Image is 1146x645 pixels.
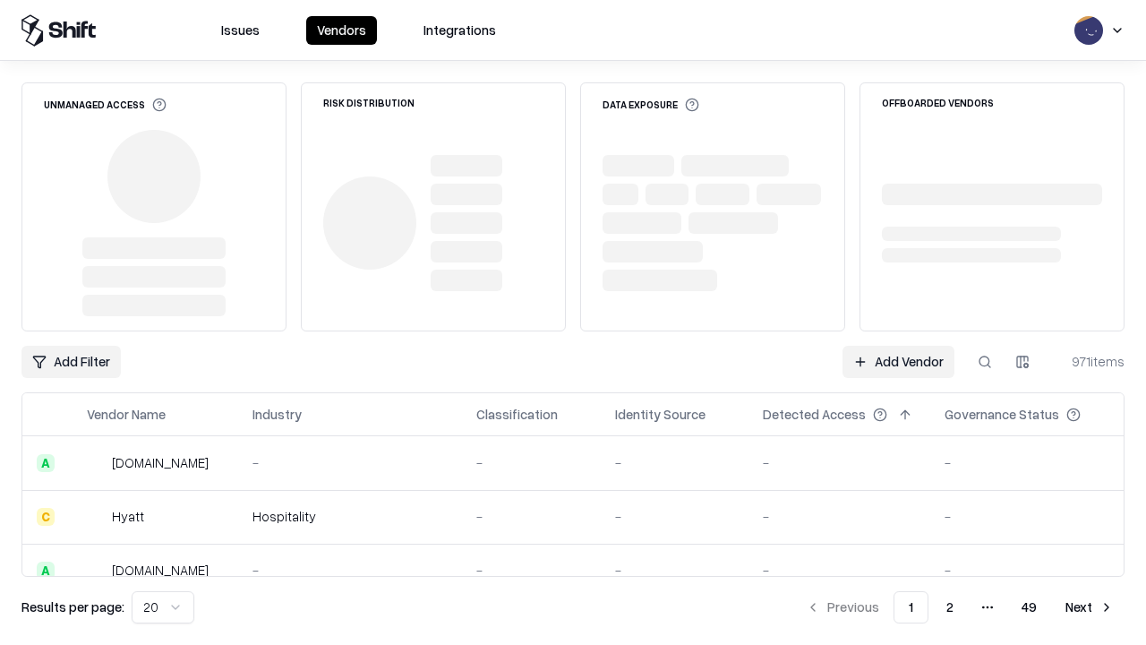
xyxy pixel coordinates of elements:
div: Governance Status [945,405,1059,424]
nav: pagination [795,591,1125,623]
div: - [476,507,586,526]
button: Issues [210,16,270,45]
div: Detected Access [763,405,866,424]
a: Add Vendor [842,346,954,378]
div: Vendor Name [87,405,166,424]
button: 49 [1007,591,1051,623]
div: - [252,453,448,472]
div: A [37,562,55,580]
img: intrado.com [87,454,105,472]
div: Classification [476,405,558,424]
button: Vendors [306,16,377,45]
div: A [37,454,55,472]
button: 2 [932,591,968,623]
div: Identity Source [615,405,706,424]
div: Hyatt [112,507,144,526]
div: [DOMAIN_NAME] [112,453,209,472]
button: Add Filter [21,346,121,378]
div: - [615,453,734,472]
div: - [945,561,1109,580]
div: - [763,453,916,472]
button: Next [1055,591,1125,623]
div: - [945,453,1109,472]
div: [DOMAIN_NAME] [112,561,209,580]
button: Integrations [413,16,507,45]
div: - [252,561,448,580]
div: Risk Distribution [323,98,415,107]
div: Hospitality [252,507,448,526]
div: - [615,561,734,580]
div: Offboarded Vendors [882,98,994,107]
button: 1 [894,591,928,623]
div: - [763,561,916,580]
div: C [37,508,55,526]
div: - [615,507,734,526]
div: - [945,507,1109,526]
div: 971 items [1053,352,1125,371]
div: Unmanaged Access [44,98,167,112]
div: - [476,561,586,580]
div: - [476,453,586,472]
div: Data Exposure [603,98,699,112]
img: primesec.co.il [87,562,105,580]
div: Industry [252,405,302,424]
img: Hyatt [87,508,105,526]
p: Results per page: [21,598,124,616]
div: - [763,507,916,526]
